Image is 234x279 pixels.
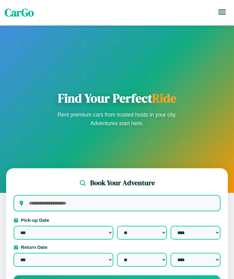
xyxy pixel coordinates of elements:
h1: Find Your Perfect [55,91,179,106]
p: Rent premium cars from trusted hosts in your city. Adventures start here. [55,110,179,128]
h2: Book Your Adventure [90,178,155,188]
span: Ride [152,90,176,106]
label: Return Date [14,245,220,250]
label: Pick-up Date [14,217,220,223]
span: CarGo [5,5,34,20]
